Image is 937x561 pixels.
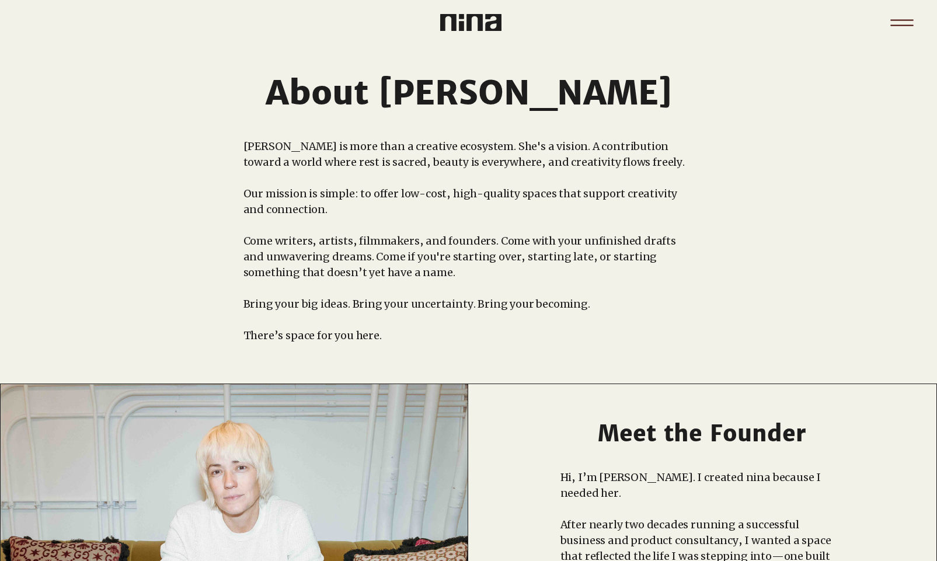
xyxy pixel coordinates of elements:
span: Meet the Founder [598,420,806,447]
nav: Site [884,5,919,40]
span: Hi, I’m [PERSON_NAME]. I created nina because I needed her. [560,471,821,500]
span: About [PERSON_NAME] [266,72,671,113]
span: Our mission is simple: to offer low-cost, high-quality spaces that support creativity and connect... [243,187,678,216]
span: Come writers, artists, filmmakers, and founders. Come with your unfinished drafts and unwavering ... [243,234,676,279]
span: There’s space for you here. [243,329,382,342]
span: [PERSON_NAME] is more than a creative ecosystem. She's a vision. A contribution toward a world wh... [243,140,685,169]
span: Bring your big ideas. Bring your uncertainty. Bring your becoming. [243,297,590,311]
img: Nina Logo CMYK_Charcoal.png [440,14,501,31]
button: Menu [884,5,919,40]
